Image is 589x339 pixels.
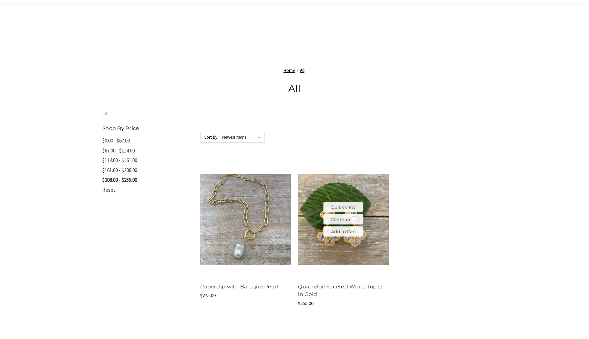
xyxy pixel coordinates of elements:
[102,156,193,166] a: $114.00 - $161.00
[298,160,389,279] a: Quatrefoil Faceted White Topaz in Gold
[102,81,487,96] h1: All
[102,125,193,133] h5: Shop By Price
[102,175,193,185] a: $208.00 - $255.00
[298,174,389,265] img: Quatrefoil Faceted White Topaz in Gold
[298,300,313,306] span: $255.00
[200,283,278,290] a: Paperclip with Baroque Pearl
[102,67,487,74] nav: Breadcrumb
[200,174,291,265] img: Paperclip with Baroque Pearl
[300,67,304,73] a: All
[200,160,291,279] a: Paperclip with Baroque Pearl
[102,185,193,195] a: Reset
[283,67,295,73] a: Home
[200,132,218,142] label: Sort By:
[102,166,193,176] a: $161.00 - $208.00
[323,202,363,212] button: Quick view
[323,226,363,237] a: Add to Cart
[323,214,363,225] label: Compare
[102,110,487,117] p: all
[200,292,216,298] span: $245.00
[102,146,193,156] a: $67.00 - $114.00
[352,217,356,221] input: Compare
[102,136,193,146] a: $0.00 - $67.00
[298,283,383,298] a: Quatrefoil Faceted White Topaz in Gold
